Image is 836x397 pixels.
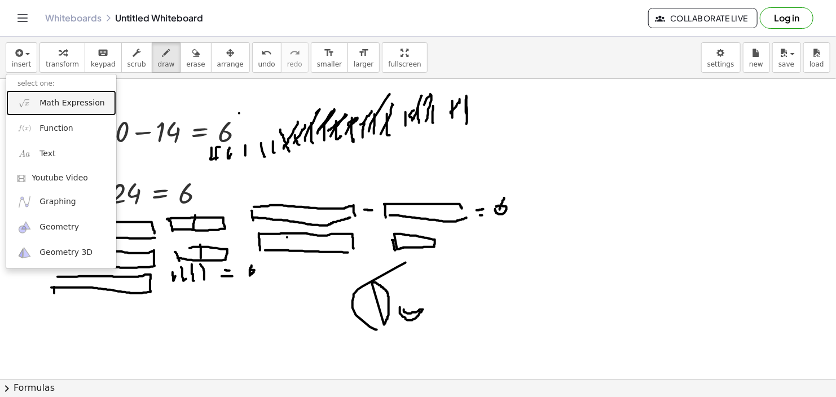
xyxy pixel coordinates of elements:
button: settings [701,42,741,73]
span: smaller [317,60,342,68]
a: Geometry 3D [6,240,116,266]
i: format_size [358,46,369,60]
img: ggb-graphing.svg [17,195,32,209]
button: load [803,42,830,73]
i: undo [261,46,272,60]
button: keyboardkeypad [85,42,122,73]
a: Youtube Video [6,167,116,189]
button: transform [39,42,85,73]
span: Geometry 3D [39,247,93,258]
a: Math Expression [6,90,116,116]
i: redo [289,46,300,60]
a: Function [6,116,116,141]
img: ggb-geometry.svg [17,220,32,235]
img: sqrt_x.png [17,96,32,110]
button: Collaborate Live [648,8,758,28]
button: redoredo [281,42,309,73]
img: Aa.png [17,147,32,161]
button: insert [6,42,37,73]
span: Math Expression [39,98,104,109]
button: scrub [121,42,152,73]
span: scrub [127,60,146,68]
span: Text [39,148,55,160]
li: select one: [6,77,116,90]
span: new [749,60,763,68]
a: Text [6,141,116,166]
a: Geometry [6,215,116,240]
button: fullscreen [382,42,427,73]
button: Toggle navigation [14,9,32,27]
button: new [743,42,770,73]
span: load [809,60,824,68]
span: insert [12,60,31,68]
span: Collaborate Live [658,13,748,23]
span: save [778,60,794,68]
span: Youtube Video [32,173,88,184]
span: Function [39,123,73,134]
span: larger [354,60,373,68]
span: settings [707,60,734,68]
i: format_size [324,46,335,60]
span: arrange [217,60,244,68]
i: keyboard [98,46,108,60]
img: f_x.png [17,121,32,135]
span: redo [287,60,302,68]
span: undo [258,60,275,68]
button: arrange [211,42,250,73]
span: keypad [91,60,116,68]
button: Log in [760,7,813,29]
a: Graphing [6,189,116,214]
span: transform [46,60,79,68]
a: Whiteboards [45,12,102,24]
span: Graphing [39,196,76,208]
span: fullscreen [388,60,421,68]
span: erase [186,60,205,68]
button: undoundo [252,42,281,73]
button: erase [180,42,211,73]
button: format_sizelarger [347,42,380,73]
button: draw [152,42,181,73]
button: save [772,42,801,73]
button: format_sizesmaller [311,42,348,73]
span: Geometry [39,222,79,233]
span: draw [158,60,175,68]
img: ggb-3d.svg [17,246,32,260]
